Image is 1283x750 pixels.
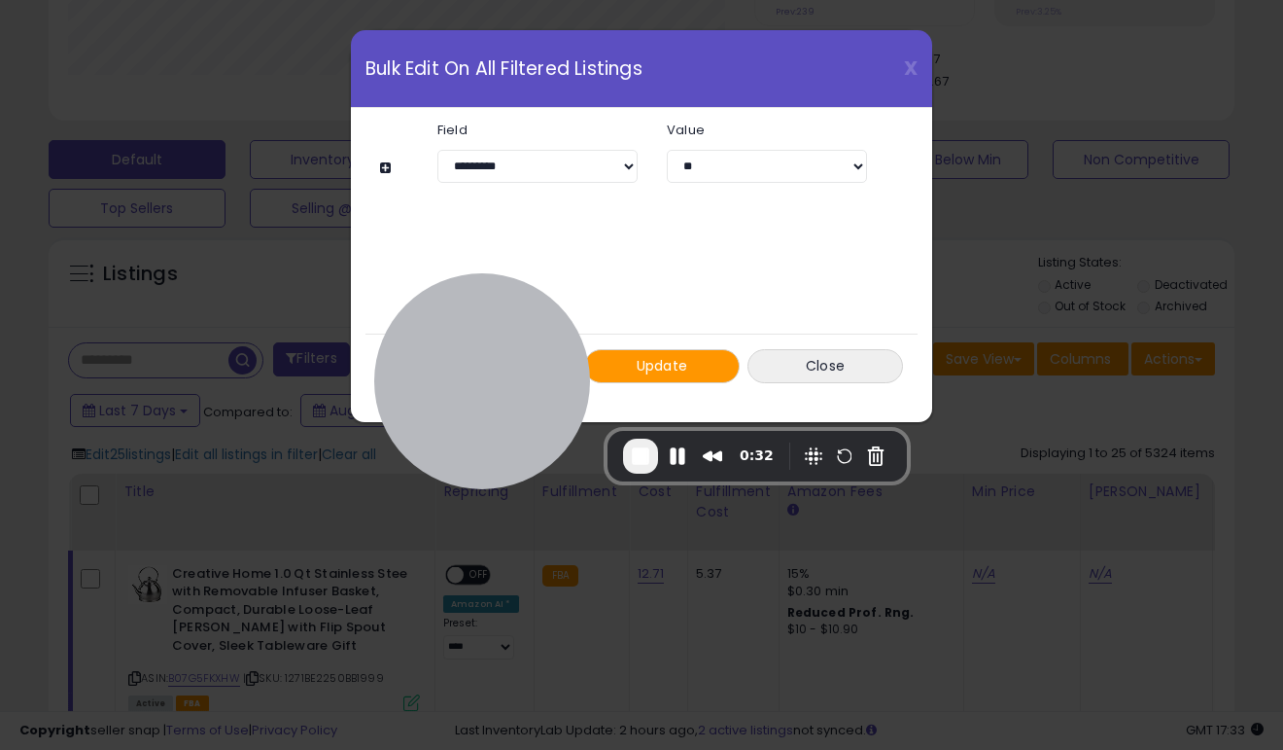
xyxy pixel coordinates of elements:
[365,59,642,78] span: Bulk Edit On All Filtered Listings
[637,356,688,375] span: Update
[652,124,882,136] label: Value
[747,349,903,383] button: Close
[423,124,652,136] label: Field
[904,54,918,82] span: X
